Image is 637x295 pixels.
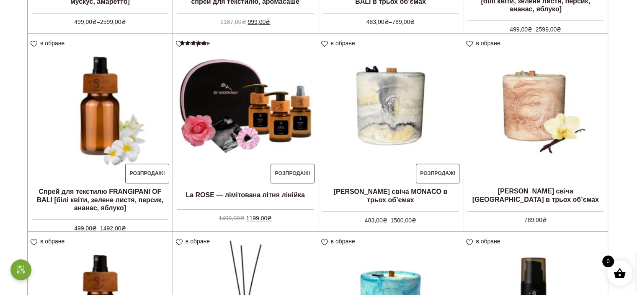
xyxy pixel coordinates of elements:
a: в обране [31,238,67,245]
span: ₴ [383,217,387,224]
span: ₴ [557,26,561,33]
bdi: 789,00 [392,18,415,25]
a: Розпродаж! Спрей для текстилю FRANGIPANI OF BALI [білі квіти, зелене листя, персик, ананас, яблук... [28,34,173,223]
h2: Спрей для текстилю FRANGIPANI OF BALI [білі квіти, зелене листя, персик, ананас, яблуко] [28,184,173,215]
span: – [32,219,168,233]
span: в обране [331,238,355,245]
bdi: 2599,00 [536,26,562,33]
span: ₴ [528,26,532,33]
img: unfavourite.svg [321,239,328,245]
span: ₴ [542,217,547,223]
span: ₴ [92,225,97,232]
h2: [PERSON_NAME] свіча MONACO в трьох об’ємах [318,184,463,207]
span: в обране [476,40,500,47]
h2: La ROSE — лімітована літня лінійка [173,184,318,205]
span: ₴ [266,18,270,25]
img: unfavourite.svg [31,239,37,245]
span: в обране [186,40,210,47]
a: Розпродаж! La ROSE — лімітована літня лінійкаОцінено в 5.00 з 5 [173,34,318,223]
span: Розпродаж! [416,164,460,184]
bdi: 2599,00 [100,18,126,25]
span: – [322,13,459,26]
bdi: 1187,00 [220,18,246,25]
span: ₴ [412,217,416,224]
a: [PERSON_NAME] свіча [GEOGRAPHIC_DATA] в трьох об’ємах 789,00₴ [463,34,608,223]
span: – [322,211,459,225]
bdi: 483,00 [366,18,389,25]
span: – [32,13,168,26]
img: unfavourite.svg [466,239,473,245]
span: Розпродаж! [125,164,169,184]
span: 0 [602,256,614,267]
span: ₴ [121,225,126,232]
bdi: 1492,00 [100,225,126,232]
span: ₴ [410,18,415,25]
span: в обране [40,238,64,245]
bdi: 1499,00 [219,215,245,222]
bdi: 1199,00 [246,215,272,222]
a: в обране [466,238,503,245]
bdi: 499,00 [74,18,97,25]
span: – [467,21,603,34]
span: ₴ [267,215,272,222]
img: unfavourite.svg [466,41,473,47]
span: в обране [331,40,355,47]
span: в обране [186,238,210,245]
span: Розпродаж! [271,164,315,184]
bdi: 789,00 [524,217,547,223]
img: unfavourite.svg [176,41,183,47]
a: в обране [321,238,358,245]
a: в обране [31,40,67,47]
bdi: 999,00 [248,18,270,25]
img: unfavourite.svg [176,239,183,245]
a: Розпродаж! [PERSON_NAME] свіча MONACO в трьох об’ємах 483,00₴–1500,00₴ [318,34,463,223]
a: в обране [176,238,213,245]
span: ₴ [240,215,245,222]
bdi: 499,00 [74,225,97,232]
span: ₴ [121,18,126,25]
span: ₴ [242,18,246,25]
span: в обране [40,40,64,47]
bdi: 499,00 [510,26,532,33]
img: unfavourite.svg [31,41,37,47]
span: в обране [476,238,500,245]
a: в обране [321,40,358,47]
img: unfavourite.svg [321,41,328,47]
span: ₴ [384,18,389,25]
h2: [PERSON_NAME] свіча [GEOGRAPHIC_DATA] в трьох об’ємах [463,184,608,206]
a: в обране [176,40,213,47]
bdi: 1500,00 [390,217,416,224]
bdi: 483,00 [365,217,387,224]
span: ₴ [92,18,97,25]
a: в обране [466,40,503,47]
